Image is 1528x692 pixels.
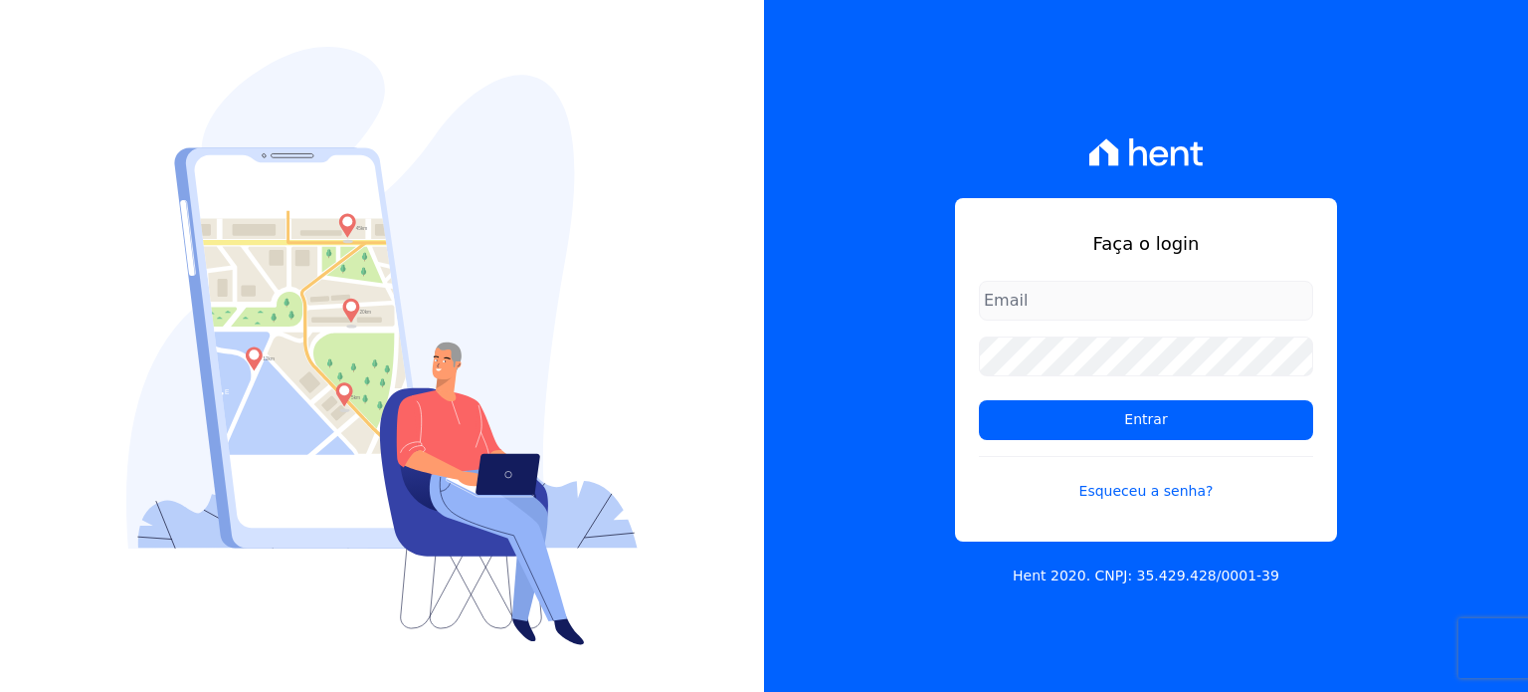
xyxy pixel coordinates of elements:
[126,47,638,645] img: Login
[979,230,1313,257] h1: Faça o login
[979,281,1313,321] input: Email
[1013,566,1279,586] p: Hent 2020. CNPJ: 35.429.428/0001-39
[979,456,1313,502] a: Esqueceu a senha?
[979,400,1313,440] input: Entrar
